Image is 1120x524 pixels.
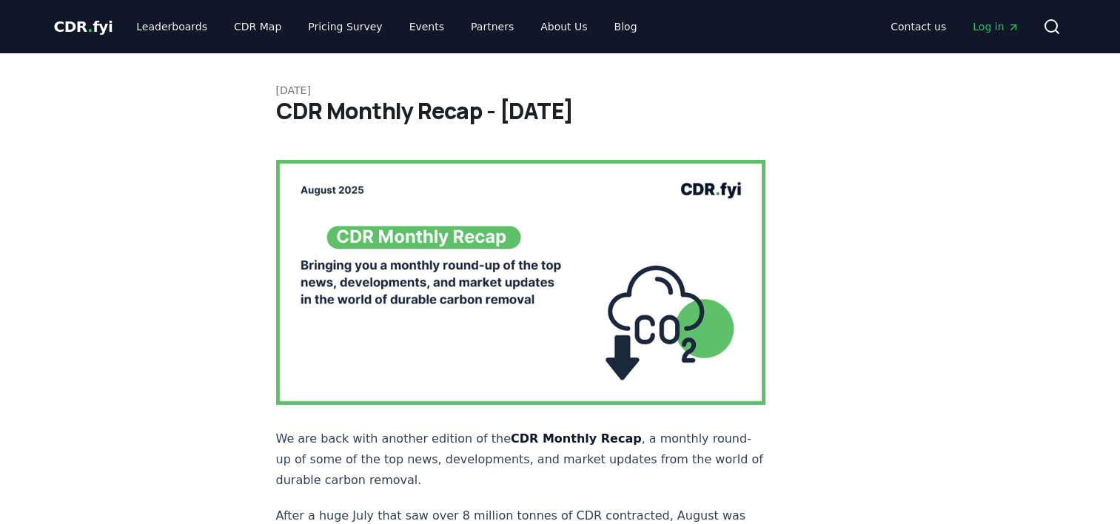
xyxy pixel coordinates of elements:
a: Log in [961,13,1030,40]
h1: CDR Monthly Recap - [DATE] [276,98,845,124]
a: About Us [529,13,599,40]
a: Events [398,13,456,40]
p: [DATE] [276,83,845,98]
p: We are back with another edition of the , a monthly round-up of some of the top news, development... [276,429,766,491]
span: . [87,18,93,36]
a: Leaderboards [124,13,219,40]
img: blog post image [276,160,766,405]
a: Pricing Survey [296,13,394,40]
strong: CDR Monthly Recap [511,431,642,446]
span: Log in [973,19,1019,34]
a: Contact us [879,13,958,40]
a: CDR Map [222,13,293,40]
nav: Main [124,13,648,40]
a: Partners [459,13,526,40]
a: CDR.fyi [54,16,113,37]
span: CDR fyi [54,18,113,36]
a: Blog [603,13,649,40]
nav: Main [879,13,1030,40]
